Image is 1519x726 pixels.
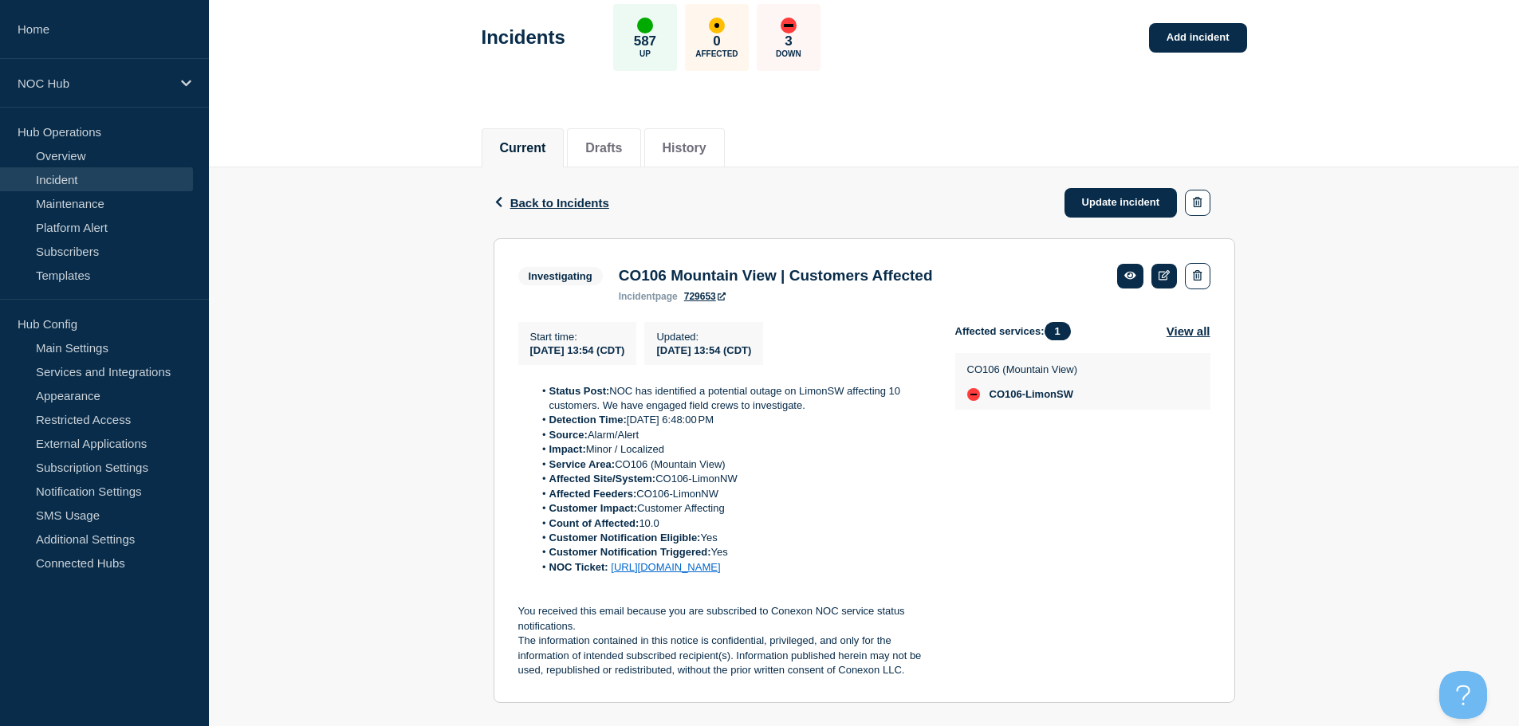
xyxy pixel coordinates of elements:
[494,196,609,210] button: Back to Incidents
[619,267,933,285] h3: CO106 Mountain View | Customers Affected
[533,545,930,559] li: Yes
[533,457,930,472] li: CO106 (Mountain View)
[663,141,706,155] button: History
[500,141,546,155] button: Current
[533,531,930,545] li: Yes
[776,49,801,58] p: Down
[684,291,726,302] a: 729653
[585,141,622,155] button: Drafts
[549,429,588,441] strong: Source:
[549,458,616,470] strong: Service Area:
[549,488,637,500] strong: Affected Feeders:
[530,331,625,343] p: Start time :
[1045,322,1071,340] span: 1
[518,604,930,634] p: You received this email because you are subscribed to Conexon NOC service status notifications.
[533,501,930,516] li: Customer Affecting
[533,487,930,501] li: CO106-LimonNW
[482,26,565,49] h1: Incidents
[510,196,609,210] span: Back to Incidents
[656,343,751,356] div: [DATE] 13:54 (CDT)
[695,49,738,58] p: Affected
[967,363,1078,375] p: CO106 (Mountain View)
[549,443,586,455] strong: Impact:
[990,388,1073,401] span: CO106-LimonSW
[709,18,725,33] div: affected
[533,442,930,457] li: Minor / Localized
[549,532,701,544] strong: Customer Notification Eligible:
[1167,322,1210,340] button: View all
[549,385,610,397] strong: Status Post:
[611,561,720,573] a: [URL][DOMAIN_NAME]
[1439,671,1487,719] iframe: Help Scout Beacon - Open
[518,634,930,677] p: The information contained in this notice is confidential, privileged, and only for the informatio...
[549,517,639,529] strong: Count of Affected:
[549,414,627,426] strong: Detection Time:
[549,473,656,485] strong: Affected Site/System:
[530,344,625,356] span: [DATE] 13:54 (CDT)
[18,77,171,90] p: NOC Hub
[634,33,656,49] p: 587
[619,291,655,302] span: incident
[549,561,608,573] strong: NOC Ticket:
[781,18,797,33] div: down
[533,428,930,442] li: Alarm/Alert
[619,291,678,302] p: page
[785,33,792,49] p: 3
[955,322,1079,340] span: Affected services:
[549,546,711,558] strong: Customer Notification Triggered:
[533,472,930,486] li: CO106-LimonNW
[549,502,638,514] strong: Customer Impact:
[1064,188,1178,218] a: Update incident
[533,413,930,427] li: [DATE] 6:48:00 PM
[637,18,653,33] div: up
[656,331,751,343] p: Updated :
[639,49,651,58] p: Up
[533,384,930,414] li: NOC has identified a potential outage on LimonSW affecting 10 customers. We have engaged field cr...
[1149,23,1247,53] a: Add incident
[967,388,980,401] div: down
[713,33,720,49] p: 0
[533,516,930,531] li: 10.0
[518,267,603,285] span: Investigating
